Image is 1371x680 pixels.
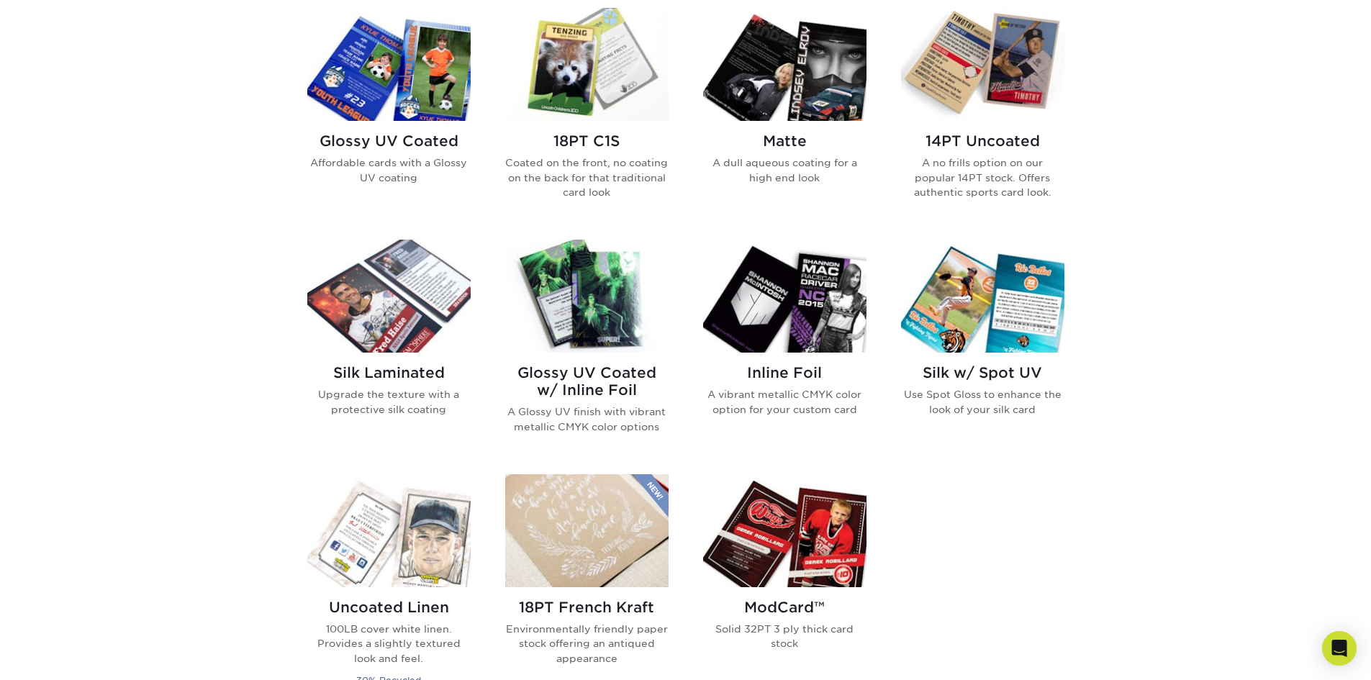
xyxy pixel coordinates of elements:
[307,8,471,222] a: Glossy UV Coated Trading Cards Glossy UV Coated Affordable cards with a Glossy UV coating
[4,636,122,675] iframe: Google Customer Reviews
[703,132,867,150] h2: Matte
[505,8,669,222] a: 18PT C1S Trading Cards 18PT C1S Coated on the front, no coating on the back for that traditional ...
[703,599,867,616] h2: ModCard™
[703,8,867,222] a: Matte Trading Cards Matte A dull aqueous coating for a high end look
[307,622,471,666] p: 100LB cover white linen. Provides a slightly textured look and feel.
[703,622,867,651] p: Solid 32PT 3 ply thick card stock
[901,155,1064,199] p: A no frills option on our popular 14PT stock. Offers authentic sports card look.
[505,404,669,434] p: A Glossy UV finish with vibrant metallic CMYK color options
[505,8,669,121] img: 18PT C1S Trading Cards
[505,132,669,150] h2: 18PT C1S
[307,599,471,616] h2: Uncoated Linen
[703,387,867,417] p: A vibrant metallic CMYK color option for your custom card
[505,622,669,666] p: Environmentally friendly paper stock offering an antiqued appearance
[307,364,471,381] h2: Silk Laminated
[703,155,867,185] p: A dull aqueous coating for a high end look
[307,8,471,121] img: Glossy UV Coated Trading Cards
[307,240,471,457] a: Silk Laminated Trading Cards Silk Laminated Upgrade the texture with a protective silk coating
[703,8,867,121] img: Matte Trading Cards
[901,132,1064,150] h2: 14PT Uncoated
[505,240,669,353] img: Glossy UV Coated w/ Inline Foil Trading Cards
[505,240,669,457] a: Glossy UV Coated w/ Inline Foil Trading Cards Glossy UV Coated w/ Inline Foil A Glossy UV finish ...
[901,364,1064,381] h2: Silk w/ Spot UV
[1322,631,1357,666] div: Open Intercom Messenger
[505,599,669,616] h2: 18PT French Kraft
[633,474,669,517] img: New Product
[703,364,867,381] h2: Inline Foil
[901,8,1064,222] a: 14PT Uncoated Trading Cards 14PT Uncoated A no frills option on our popular 14PT stock. Offers au...
[901,240,1064,353] img: Silk w/ Spot UV Trading Cards
[901,387,1064,417] p: Use Spot Gloss to enhance the look of your silk card
[901,240,1064,457] a: Silk w/ Spot UV Trading Cards Silk w/ Spot UV Use Spot Gloss to enhance the look of your silk card
[703,474,867,587] img: ModCard™ Trading Cards
[307,132,471,150] h2: Glossy UV Coated
[901,8,1064,121] img: 14PT Uncoated Trading Cards
[703,240,867,353] img: Inline Foil Trading Cards
[307,240,471,353] img: Silk Laminated Trading Cards
[307,474,471,587] img: Uncoated Linen Trading Cards
[505,364,669,399] h2: Glossy UV Coated w/ Inline Foil
[307,387,471,417] p: Upgrade the texture with a protective silk coating
[703,240,867,457] a: Inline Foil Trading Cards Inline Foil A vibrant metallic CMYK color option for your custom card
[505,474,669,587] img: 18PT French Kraft Trading Cards
[307,155,471,185] p: Affordable cards with a Glossy UV coating
[505,155,669,199] p: Coated on the front, no coating on the back for that traditional card look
